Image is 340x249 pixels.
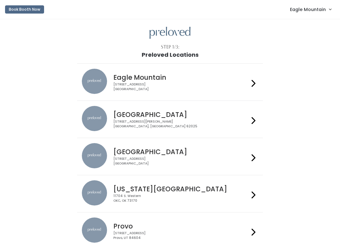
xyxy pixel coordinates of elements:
[82,143,107,168] img: preloved location
[113,223,249,230] h4: Provo
[82,69,107,94] img: preloved location
[113,148,249,155] h4: [GEOGRAPHIC_DATA]
[5,5,44,14] button: Book Booth Now
[113,157,249,166] div: [STREET_ADDRESS] [GEOGRAPHIC_DATA]
[113,74,249,81] h4: Eagle Mountain
[113,119,249,129] div: [STREET_ADDRESS][PERSON_NAME] [GEOGRAPHIC_DATA], [GEOGRAPHIC_DATA] 62025
[113,185,249,193] h4: [US_STATE][GEOGRAPHIC_DATA]
[290,6,326,13] span: Eagle Mountain
[82,217,258,244] a: preloved location Provo [STREET_ADDRESS]Provo, UT 84604
[142,52,199,58] h1: Preloved Locations
[113,231,249,240] div: [STREET_ADDRESS] Provo, UT 84604
[113,82,249,91] div: [STREET_ADDRESS] [GEOGRAPHIC_DATA]
[82,217,107,243] img: preloved location
[82,69,258,96] a: preloved location Eagle Mountain [STREET_ADDRESS][GEOGRAPHIC_DATA]
[113,194,249,203] div: 11704 S. Western OKC, OK 73170
[5,3,44,16] a: Book Booth Now
[161,44,179,50] div: Step 1/3:
[82,180,107,206] img: preloved location
[113,111,249,118] h4: [GEOGRAPHIC_DATA]
[82,143,258,170] a: preloved location [GEOGRAPHIC_DATA] [STREET_ADDRESS][GEOGRAPHIC_DATA]
[82,106,258,133] a: preloved location [GEOGRAPHIC_DATA] [STREET_ADDRESS][PERSON_NAME][GEOGRAPHIC_DATA], [GEOGRAPHIC_D...
[82,106,107,131] img: preloved location
[150,27,190,39] img: preloved logo
[284,3,337,16] a: Eagle Mountain
[82,180,258,207] a: preloved location [US_STATE][GEOGRAPHIC_DATA] 11704 S. WesternOKC, OK 73170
